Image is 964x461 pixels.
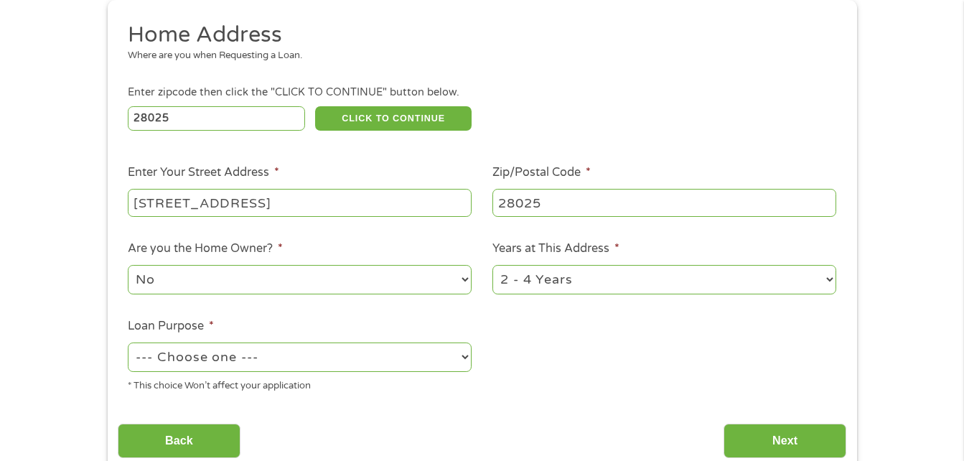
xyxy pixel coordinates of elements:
input: Back [118,424,240,459]
h2: Home Address [128,21,825,50]
label: Loan Purpose [128,319,214,334]
label: Years at This Address [492,241,619,256]
input: Enter Zipcode (e.g 01510) [128,106,305,131]
input: 1 Main Street [128,189,472,216]
button: CLICK TO CONTINUE [315,106,472,131]
div: * This choice Won’t affect your application [128,374,472,394]
div: Where are you when Requesting a Loan. [128,49,825,63]
input: Next [724,424,846,459]
label: Zip/Postal Code [492,165,591,180]
label: Are you the Home Owner? [128,241,283,256]
label: Enter Your Street Address [128,165,279,180]
div: Enter zipcode then click the "CLICK TO CONTINUE" button below. [128,85,836,101]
